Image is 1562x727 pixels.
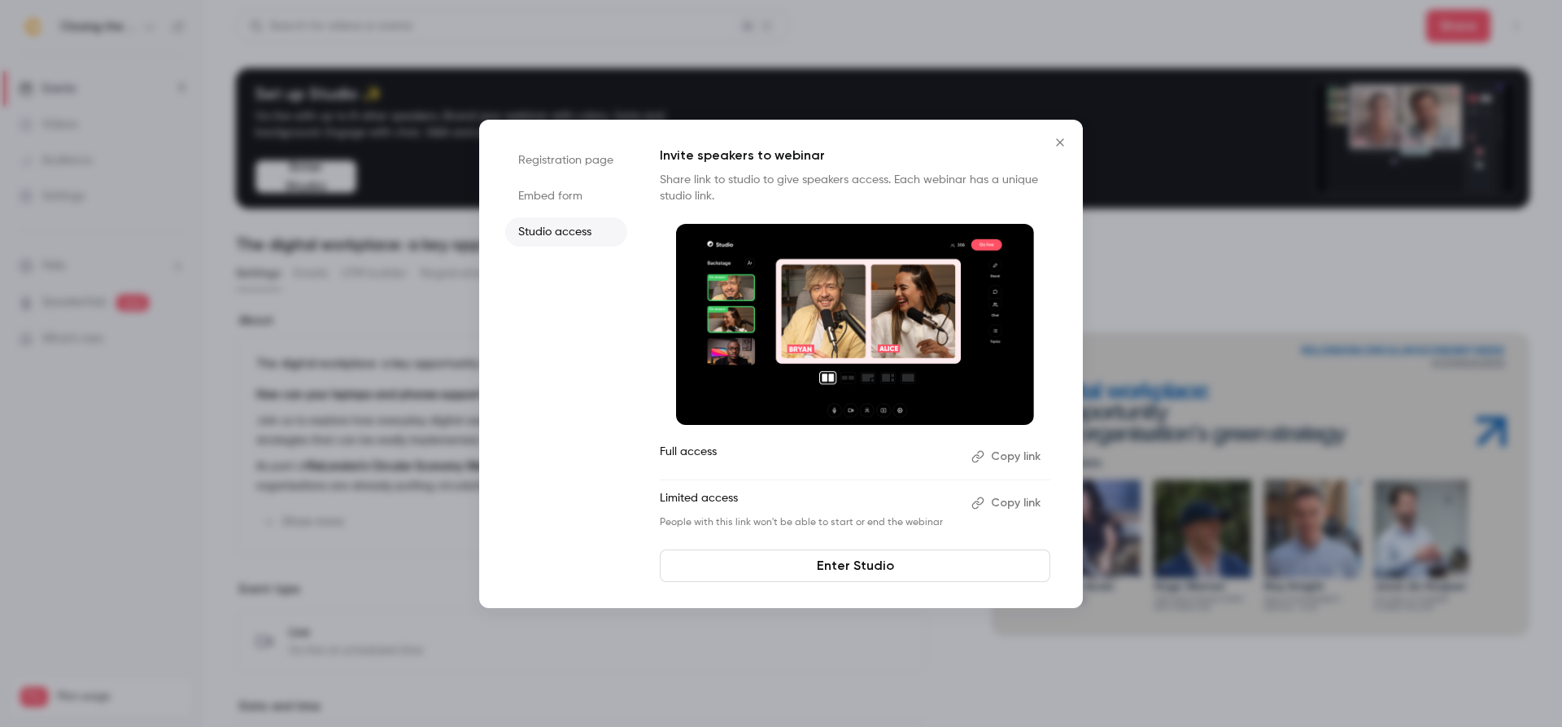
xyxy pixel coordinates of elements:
[965,444,1050,470] button: Copy link
[676,224,1034,426] img: Invite speakers to webinar
[660,146,1050,165] p: Invite speakers to webinar
[660,516,958,529] p: People with this link won't be able to start or end the webinar
[505,217,627,247] li: Studio access
[505,146,627,175] li: Registration page
[1044,126,1076,159] button: Close
[965,490,1050,516] button: Copy link
[660,444,958,470] p: Full access
[505,182,627,211] li: Embed form
[660,490,958,516] p: Limited access
[660,172,1050,204] p: Share link to studio to give speakers access. Each webinar has a unique studio link.
[660,550,1050,582] a: Enter Studio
